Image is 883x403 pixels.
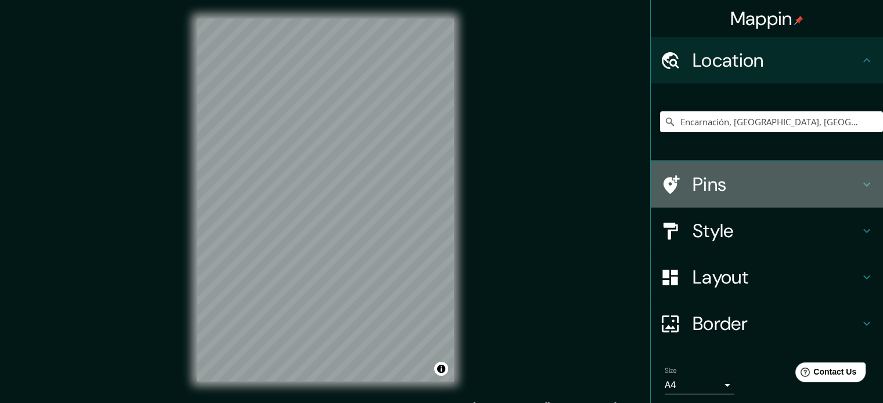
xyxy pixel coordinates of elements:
[651,37,883,83] div: Location
[693,49,860,72] h4: Location
[651,161,883,208] div: Pins
[660,111,883,132] input: Pick your city or area
[693,173,860,196] h4: Pins
[651,300,883,347] div: Border
[651,208,883,254] div: Style
[197,19,454,382] canvas: Map
[665,376,734,394] div: A4
[651,254,883,300] div: Layout
[693,219,860,242] h4: Style
[780,358,870,390] iframe: Help widget launcher
[730,7,804,30] h4: Mappin
[434,362,448,376] button: Toggle attribution
[693,312,860,335] h4: Border
[665,366,677,376] label: Size
[794,16,803,25] img: pin-icon.png
[693,266,860,289] h4: Layout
